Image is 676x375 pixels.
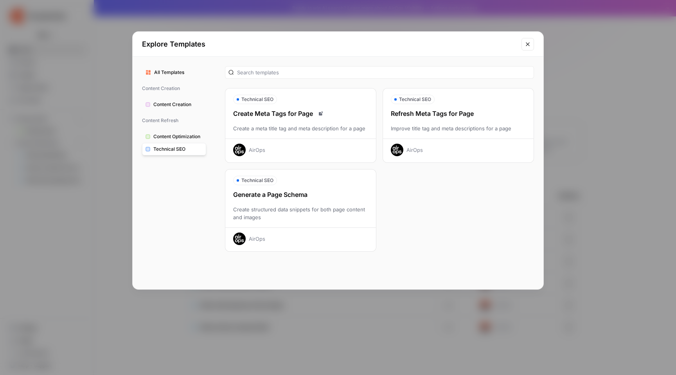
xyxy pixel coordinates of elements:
button: Technical SEOGenerate a Page SchemaCreate structured data snippets for both page content and imag... [225,169,376,252]
span: Technical SEO [399,96,431,103]
button: Technical SEOCreate Meta Tags for PageRead docsCreate a meta title tag and meta description for a... [225,88,376,163]
input: Search templates [237,69,530,76]
div: Create Meta Tags for Page [225,109,376,118]
span: Content Refresh [142,114,206,127]
span: Technical SEO [241,96,273,103]
h2: Explore Templates [142,39,517,50]
div: Create a meta title tag and meta description for a page [225,124,376,132]
button: Technical SEORefresh Meta Tags for PageImprove title tag and meta descriptions for a pageAirOps [383,88,534,163]
button: Content Creation [142,98,206,111]
span: All Templates [154,69,203,76]
button: Technical SEO [142,143,206,155]
button: All Templates [142,66,206,79]
span: Technical SEO [153,146,203,153]
div: AirOps [249,235,265,243]
a: Read docs [316,109,325,118]
div: Generate a Page Schema [225,190,376,199]
span: Content Creation [142,82,206,95]
div: Refresh Meta Tags for Page [383,109,534,118]
button: Close modal [521,38,534,50]
span: Technical SEO [241,177,273,184]
div: AirOps [249,146,265,154]
div: Create structured data snippets for both page content and images [225,206,376,221]
div: AirOps [406,146,423,154]
div: Improve title tag and meta descriptions for a page [383,124,534,132]
span: Content Creation [153,101,203,108]
button: Content Optimization [142,130,206,143]
span: Content Optimization [153,133,203,140]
